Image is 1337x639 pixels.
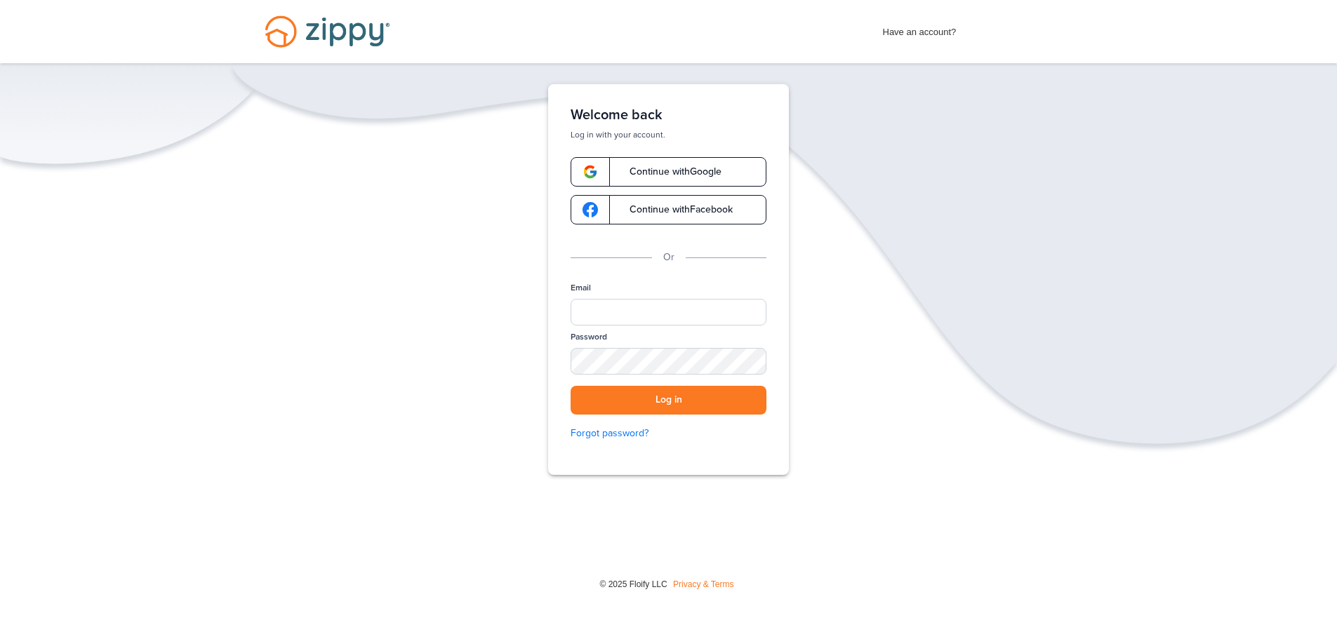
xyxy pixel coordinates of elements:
[571,386,766,415] button: Log in
[571,299,766,325] input: Email
[673,579,733,589] a: Privacy & Terms
[583,202,598,217] img: google-logo
[571,157,766,187] a: google-logoContinue withGoogle
[571,195,766,224] a: google-logoContinue withFacebook
[571,282,591,294] label: Email
[571,107,766,123] h1: Welcome back
[599,579,667,589] span: © 2025 Floify LLC
[571,331,607,343] label: Password
[571,426,766,441] a: Forgot password?
[616,205,733,215] span: Continue with Facebook
[571,129,766,140] p: Log in with your account.
[583,164,598,180] img: google-logo
[883,18,957,40] span: Have an account?
[616,167,721,177] span: Continue with Google
[571,348,766,375] input: Password
[663,250,674,265] p: Or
